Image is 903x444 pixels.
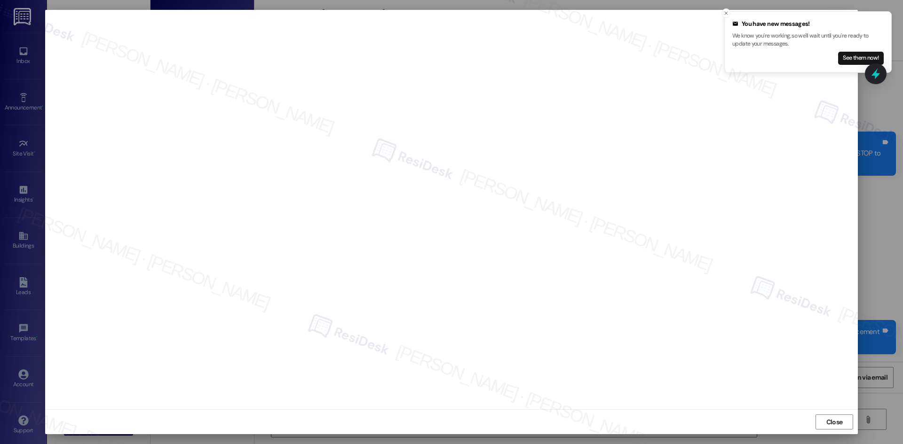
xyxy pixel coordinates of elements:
[50,15,853,405] iframe: retool
[721,8,731,18] button: Close toast
[838,52,884,65] button: See them now!
[826,417,843,427] span: Close
[732,32,884,48] p: We know you're working, so we'll wait until you're ready to update your messages.
[732,19,884,29] div: You have new messages!
[816,414,853,429] button: Close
